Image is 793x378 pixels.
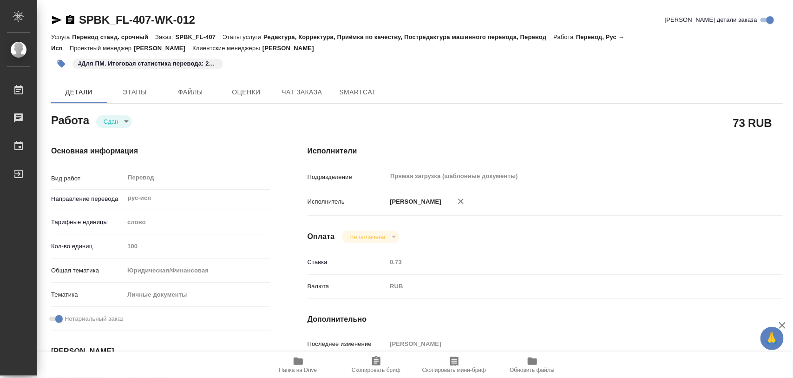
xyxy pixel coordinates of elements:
[51,218,124,227] p: Тарифные единицы
[223,33,263,40] p: Этапы услуги
[263,33,553,40] p: Редактура, Корректура, Приёмка по качеству, Постредактура машинного перевода, Перевод
[493,352,571,378] button: Обновить файлы
[262,45,321,52] p: [PERSON_NAME]
[451,191,471,212] button: Удалить исполнителя
[422,367,486,373] span: Скопировать мини-бриф
[51,146,270,157] h4: Основная информация
[176,33,223,40] p: SPBK_FL-407
[387,197,441,206] p: [PERSON_NAME]
[96,115,132,128] div: Сдан
[352,367,400,373] span: Скопировать бриф
[51,194,124,204] p: Направление перевода
[347,233,388,241] button: Не оплачена
[124,239,270,253] input: Пустое поле
[279,367,317,373] span: Папка на Drive
[415,352,493,378] button: Скопировать мини-бриф
[308,146,783,157] h4: Исполнители
[308,231,335,242] h4: Оплата
[51,111,89,128] h2: Работа
[510,367,555,373] span: Обновить файлы
[51,242,124,251] p: Кол-во единиц
[308,258,387,267] p: Ставка
[764,329,780,348] span: 🙏
[387,255,743,269] input: Пустое поле
[335,86,380,98] span: SmartCat
[280,86,324,98] span: Чат заказа
[224,86,269,98] span: Оценки
[665,15,757,25] span: [PERSON_NAME] детали заказа
[192,45,262,52] p: Клиентские менеджеры
[134,45,192,52] p: [PERSON_NAME]
[387,279,743,294] div: RUB
[124,214,270,230] div: слово
[51,14,62,26] button: Скопировать ссылку для ЯМессенджера
[51,266,124,275] p: Общая тематика
[72,33,155,40] p: Перевод станд. срочный
[308,339,387,349] p: Последнее изменение
[308,314,783,325] h4: Дополнительно
[387,337,743,351] input: Пустое поле
[553,33,576,40] p: Работа
[101,118,121,126] button: Сдан
[72,59,224,67] span: Для ПМ. Итоговая статистика перевода: 200 слов.
[51,174,124,183] p: Вид работ
[57,86,101,98] span: Детали
[308,282,387,291] p: Валюта
[337,352,415,378] button: Скопировать бриф
[65,14,76,26] button: Скопировать ссылку
[51,33,72,40] p: Услуга
[78,59,217,68] p: #Для ПМ. Итоговая статистика перевода: 200 слов.
[65,314,124,324] span: Нотариальный заказ
[733,115,772,131] h2: 73 RUB
[51,290,124,299] p: Тематика
[760,327,784,350] button: 🙏
[342,231,399,243] div: Сдан
[70,45,134,52] p: Проектный менеджер
[51,53,72,74] button: Добавить тэг
[308,197,387,206] p: Исполнитель
[112,86,157,98] span: Этапы
[124,287,270,303] div: Личные документы
[168,86,213,98] span: Файлы
[79,13,195,26] a: SPBK_FL-407-WK-012
[51,346,270,357] h4: [PERSON_NAME]
[308,172,387,182] p: Подразделение
[155,33,175,40] p: Заказ:
[259,352,337,378] button: Папка на Drive
[124,263,270,279] div: Юридическая/Финансовая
